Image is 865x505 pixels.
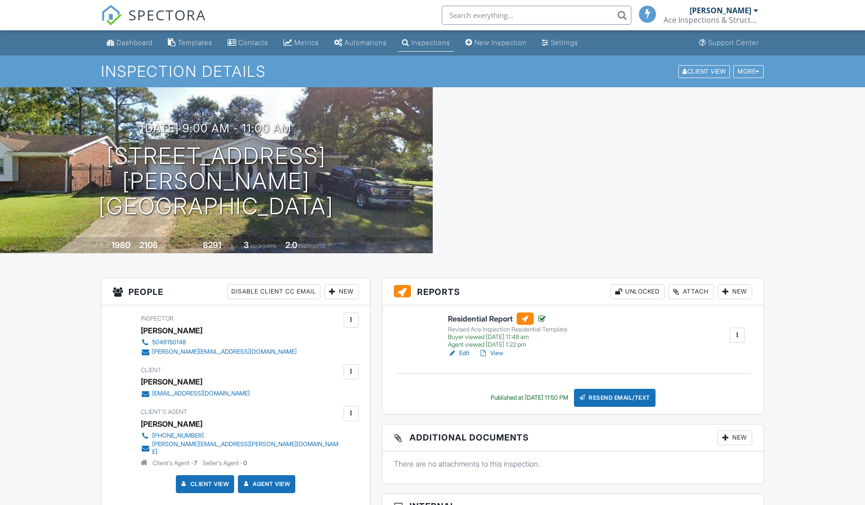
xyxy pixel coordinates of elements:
[250,242,276,249] span: bedrooms
[101,13,206,33] a: SPECTORA
[285,240,297,250] div: 2.0
[678,65,730,78] div: Client View
[574,389,656,407] div: Resend Email/Text
[101,278,370,305] h3: People
[448,333,567,341] div: Buyer viewed [DATE] 11:48 am
[610,284,665,299] div: Unlocked
[223,242,235,249] span: sq.ft.
[398,34,454,52] a: Inspections
[152,432,204,440] div: [PHONE_NUMBER]
[227,284,320,299] div: Disable Client CC Email
[141,367,161,374] span: Client
[448,349,469,358] a: Edit
[330,34,391,52] a: Automations (Basic)
[664,15,758,25] div: Ace Inspections & Structural Services, LLC
[299,242,326,249] span: bathrooms
[238,38,268,46] div: Contacts
[101,63,765,80] h1: Inspection Details
[153,459,199,467] span: Client's Agent -
[194,459,197,467] strong: 7
[141,408,187,415] span: Client's Agent
[718,284,752,299] div: New
[141,338,297,347] a: 5049150148
[462,34,530,52] a: New Inspection
[152,348,297,356] div: [PERSON_NAME][EMAIL_ADDRESS][DOMAIN_NAME]
[479,349,503,358] a: View
[448,326,567,333] div: Revised Ace Inspection Residential Template
[243,459,247,467] strong: 0
[280,34,323,52] a: Metrics
[474,38,527,46] div: New Inspection
[491,394,568,402] div: Published at [DATE] 11:50 PM
[141,417,202,431] a: [PERSON_NAME]
[15,144,418,219] h1: [STREET_ADDRESS][PERSON_NAME] [GEOGRAPHIC_DATA]
[324,284,359,299] div: New
[182,242,201,249] span: Lot Size
[152,339,186,346] div: 5049150148
[244,240,249,250] div: 3
[139,240,158,250] div: 2108
[141,431,341,441] a: [PHONE_NUMBER]
[179,479,229,489] a: Client View
[442,6,631,25] input: Search everything...
[141,389,250,398] a: [EMAIL_ADDRESS][DOMAIN_NAME]
[141,323,202,338] div: [PERSON_NAME]
[382,278,764,305] h3: Reports
[101,5,122,26] img: The Best Home Inspection Software - Spectora
[164,34,216,52] a: Templates
[224,34,272,52] a: Contacts
[178,38,212,46] div: Templates
[551,38,578,46] div: Settings
[448,312,567,349] a: Residential Report Revised Ace Inspection Residential Template Buyer viewed [DATE] 11:48 am Agent...
[382,424,764,451] h3: Additional Documents
[141,315,173,322] span: Inspector
[708,38,759,46] div: Support Center
[241,479,290,489] a: Agent View
[203,240,221,250] div: 8291
[345,38,387,46] div: Automations
[394,459,753,469] p: There are no attachments to this inspection.
[448,341,567,349] div: Agent viewed [DATE] 1:22 pm
[677,67,732,74] a: Client View
[733,65,764,78] div: More
[128,5,206,25] span: SPECTORA
[100,242,110,249] span: Built
[111,240,130,250] div: 1980
[159,242,173,249] span: sq. ft.
[141,347,297,357] a: [PERSON_NAME][EMAIL_ADDRESS][DOMAIN_NAME]
[718,430,752,445] div: New
[152,390,250,397] div: [EMAIL_ADDRESS][DOMAIN_NAME]
[538,34,582,52] a: Settings
[695,34,763,52] a: Support Center
[103,34,156,52] a: Dashboard
[411,38,450,46] div: Inspections
[141,375,202,389] div: [PERSON_NAME]
[448,312,567,325] h6: Residential Report
[690,6,751,15] div: [PERSON_NAME]
[294,38,319,46] div: Metrics
[141,122,291,135] h3: [DATE] 9:00 am - 11:00 am
[117,38,153,46] div: Dashboard
[141,441,341,456] a: [PERSON_NAME][EMAIL_ADDRESS][PERSON_NAME][DOMAIN_NAME]
[668,284,714,299] div: Attach
[152,441,341,456] div: [PERSON_NAME][EMAIL_ADDRESS][PERSON_NAME][DOMAIN_NAME]
[202,459,247,467] span: Seller's Agent -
